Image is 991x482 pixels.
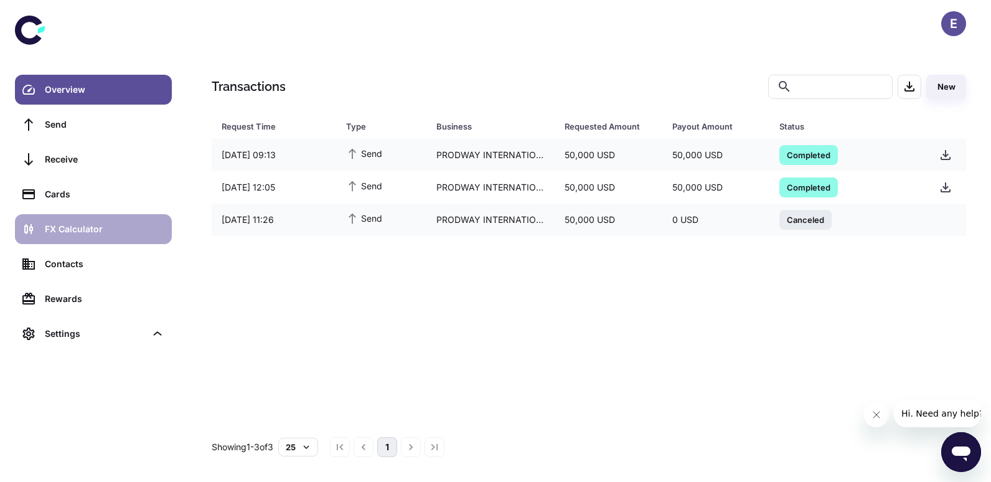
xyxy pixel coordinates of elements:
[346,118,405,135] div: Type
[779,118,898,135] div: Status
[15,110,172,139] a: Send
[346,211,382,225] span: Send
[212,176,336,199] div: [DATE] 12:05
[662,208,769,232] div: 0 USD
[555,176,662,199] div: 50,000 USD
[672,118,764,135] span: Payout Amount
[278,438,318,456] button: 25
[15,319,172,349] div: Settings
[212,208,336,232] div: [DATE] 11:26
[426,176,555,199] div: PRODWAY INTERNATIONAL
[15,214,172,244] a: FX Calculator
[328,437,446,457] nav: pagination navigation
[926,75,966,99] button: New
[662,176,769,199] div: 50,000 USD
[45,257,164,271] div: Contacts
[15,284,172,314] a: Rewards
[45,222,164,236] div: FX Calculator
[426,208,555,232] div: PRODWAY INTERNATIONAL
[426,143,555,167] div: PRODWAY INTERNATIONAL
[941,432,981,472] iframe: Button to launch messaging window
[779,148,838,161] span: Completed
[212,440,273,454] p: Showing 1-3 of 3
[15,179,172,209] a: Cards
[565,118,641,135] div: Requested Amount
[212,77,286,96] h1: Transactions
[779,181,838,193] span: Completed
[346,146,382,160] span: Send
[45,153,164,166] div: Receive
[779,118,914,135] span: Status
[894,400,981,427] iframe: Message from company
[45,83,164,97] div: Overview
[45,118,164,131] div: Send
[555,208,662,232] div: 50,000 USD
[565,118,657,135] span: Requested Amount
[346,179,382,192] span: Send
[15,249,172,279] a: Contacts
[672,118,748,135] div: Payout Amount
[222,118,315,135] div: Request Time
[377,437,397,457] button: page 1
[15,144,172,174] a: Receive
[346,118,421,135] span: Type
[45,187,164,201] div: Cards
[15,75,172,105] a: Overview
[662,143,769,167] div: 50,000 USD
[779,213,832,225] span: Canceled
[45,292,164,306] div: Rewards
[7,9,90,19] span: Hi. Need any help?
[941,11,966,36] button: E
[45,327,146,341] div: Settings
[222,118,331,135] span: Request Time
[212,143,336,167] div: [DATE] 09:13
[555,143,662,167] div: 50,000 USD
[864,402,889,427] iframe: Close message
